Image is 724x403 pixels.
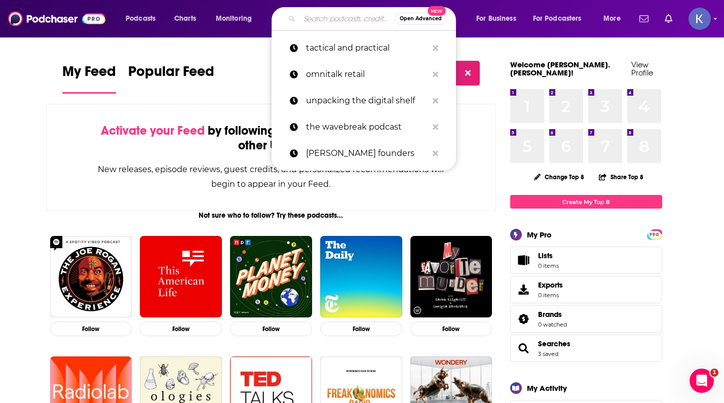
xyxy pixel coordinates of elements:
[97,124,445,153] div: by following Podcasts, Creators, Lists, and other Users!
[510,247,662,274] a: Lists
[510,195,662,209] a: Create My Top 8
[538,339,570,348] a: Searches
[538,262,559,269] span: 0 items
[661,10,676,27] a: Show notifications dropdown
[272,35,456,61] a: tactical and practical
[230,236,312,318] img: Planet Money
[538,251,553,260] span: Lists
[510,305,662,333] span: Brands
[128,63,214,94] a: Popular Feed
[50,236,132,318] img: The Joe Rogan Experience
[101,123,205,138] span: Activate your Feed
[140,321,222,336] button: Follow
[128,63,214,86] span: Popular Feed
[476,12,516,26] span: For Business
[174,12,196,26] span: Charts
[428,6,446,16] span: New
[410,236,492,318] img: My Favorite Murder with Karen Kilgariff and Georgia Hardstark
[510,335,662,362] span: Searches
[8,9,105,28] img: Podchaser - Follow, Share and Rate Podcasts
[527,383,567,393] div: My Activity
[469,11,529,27] button: open menu
[46,211,497,220] div: Not sure who to follow? Try these podcasts...
[216,12,252,26] span: Monitoring
[710,369,718,377] span: 1
[272,114,456,140] a: the wavebreak podcast
[538,350,558,357] a: 3 saved
[526,11,596,27] button: open menu
[306,140,428,167] p: Foxwell founders
[510,276,662,303] a: Exports
[596,11,633,27] button: open menu
[306,61,428,88] p: omnitalk retail
[538,310,567,319] a: Brands
[649,231,661,238] span: PRO
[631,60,653,77] a: View Profile
[649,230,661,238] a: PRO
[320,321,402,336] button: Follow
[299,11,395,27] input: Search podcasts, credits, & more...
[395,13,446,25] button: Open AdvancedNew
[689,8,711,30] img: User Profile
[603,12,621,26] span: More
[538,251,559,260] span: Lists
[126,12,156,26] span: Podcasts
[50,321,132,336] button: Follow
[306,35,428,61] p: tactical and practical
[690,369,714,393] iframe: Intercom live chat
[538,292,563,299] span: 0 items
[514,253,534,267] span: Lists
[689,8,711,30] button: Show profile menu
[119,11,169,27] button: open menu
[306,114,428,140] p: the wavebreak podcast
[62,63,116,94] a: My Feed
[209,11,265,27] button: open menu
[527,230,552,239] div: My Pro
[689,8,711,30] span: Logged in as kristina.caracciolo
[272,88,456,114] a: unpacking the digital shelf
[306,88,428,114] p: unpacking the digital shelf
[514,283,534,297] span: Exports
[272,61,456,88] a: omnitalk retail
[598,167,644,187] button: Share Top 8
[140,236,222,318] img: This American Life
[410,321,492,336] button: Follow
[514,341,534,355] a: Searches
[400,16,442,21] span: Open Advanced
[272,140,456,167] a: [PERSON_NAME] founders
[538,280,563,290] span: Exports
[62,63,116,86] span: My Feed
[533,12,582,26] span: For Podcasters
[528,171,591,183] button: Change Top 8
[538,321,567,328] a: 0 watched
[320,236,402,318] img: The Daily
[635,10,653,27] a: Show notifications dropdown
[510,60,610,77] a: Welcome [PERSON_NAME].[PERSON_NAME]!
[538,310,562,319] span: Brands
[281,7,466,30] div: Search podcasts, credits, & more...
[230,321,312,336] button: Follow
[514,312,534,326] a: Brands
[97,162,445,191] div: New releases, episode reviews, guest credits, and personalized recommendations will begin to appe...
[168,11,202,27] a: Charts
